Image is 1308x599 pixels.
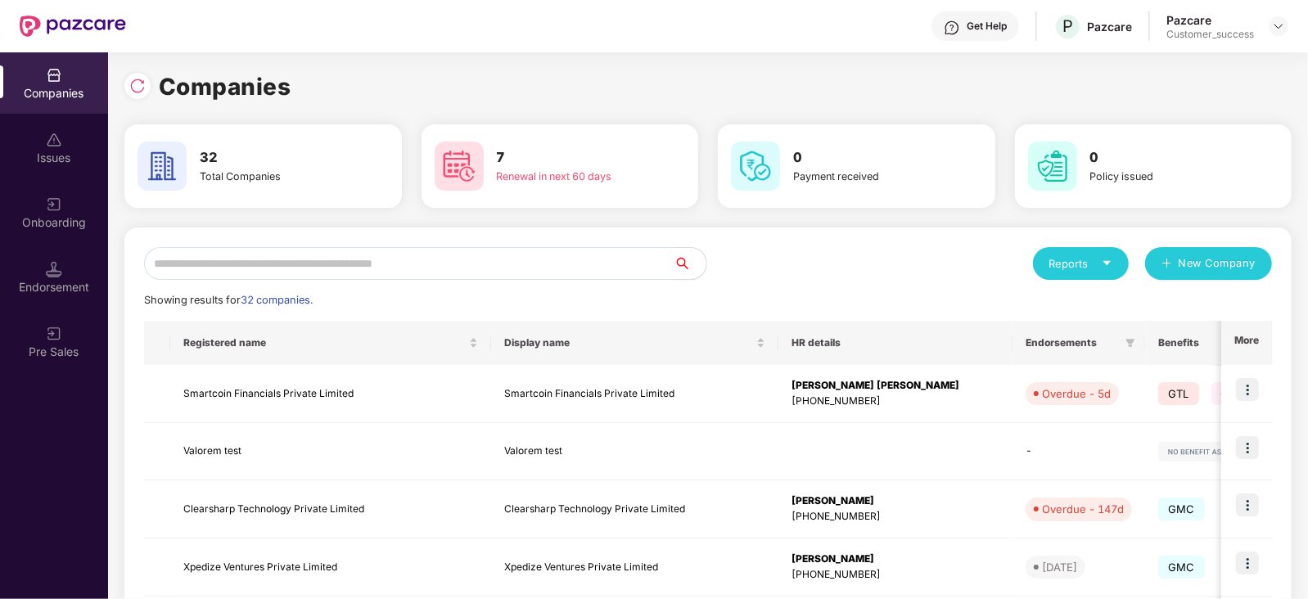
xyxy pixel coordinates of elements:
[1158,442,1258,462] img: svg+xml;base64,PHN2ZyB4bWxucz0iaHR0cDovL3d3dy53My5vcmcvMjAwMC9zdmciIHdpZHRoPSIxMjIiIGhlaWdodD0iMj...
[1161,258,1172,271] span: plus
[497,147,638,169] h3: 7
[46,67,62,83] img: svg+xml;base64,PHN2ZyBpZD0iQ29tcGFuaWVzIiB4bWxucz0iaHR0cDovL3d3dy53My5vcmcvMjAwMC9zdmciIHdpZHRoPS...
[491,365,778,423] td: Smartcoin Financials Private Limited
[793,147,934,169] h3: 0
[504,336,753,349] span: Display name
[731,142,780,191] img: svg+xml;base64,PHN2ZyB4bWxucz0iaHR0cDovL3d3dy53My5vcmcvMjAwMC9zdmciIHdpZHRoPSI2MCIgaGVpZ2h0PSI2MC...
[1062,16,1073,36] span: P
[793,169,934,185] div: Payment received
[1049,255,1112,272] div: Reports
[1166,28,1254,41] div: Customer_success
[1272,20,1285,33] img: svg+xml;base64,PHN2ZyBpZD0iRHJvcGRvd24tMzJ4MzIiIHhtbG5zPSJodHRwOi8vd3d3LnczLm9yZy8yMDAwL3N2ZyIgd2...
[1158,556,1205,579] span: GMC
[46,261,62,277] img: svg+xml;base64,PHN2ZyB3aWR0aD0iMTQuNSIgaGVpZ2h0PSIxNC41IiB2aWV3Qm94PSIwIDAgMTYgMTYiIGZpbGw9Im5vbm...
[1236,378,1259,401] img: icon
[46,196,62,213] img: svg+xml;base64,PHN2ZyB3aWR0aD0iMjAiIGhlaWdodD0iMjAiIHZpZXdCb3g9IjAgMCAyMCAyMCIgZmlsbD0ibm9uZSIgeG...
[144,294,313,306] span: Showing results for
[491,480,778,538] td: Clearsharp Technology Private Limited
[967,20,1007,33] div: Get Help
[792,509,999,525] div: [PHONE_NUMBER]
[1158,382,1199,405] span: GTL
[170,423,491,481] td: Valorem test
[1042,559,1077,575] div: [DATE]
[673,257,706,270] span: search
[1145,247,1272,280] button: plusNew Company
[792,552,999,567] div: [PERSON_NAME]
[491,423,778,481] td: Valorem test
[20,16,126,37] img: New Pazcare Logo
[1236,493,1259,516] img: icon
[200,147,341,169] h3: 32
[170,365,491,423] td: Smartcoin Financials Private Limited
[491,538,778,597] td: Xpedize Ventures Private Limited
[46,132,62,148] img: svg+xml;base64,PHN2ZyBpZD0iSXNzdWVzX2Rpc2FibGVkIiB4bWxucz0iaHR0cDovL3d3dy53My5vcmcvMjAwMC9zdmciIH...
[1211,382,1253,405] span: GPA
[138,142,187,191] img: svg+xml;base64,PHN2ZyB4bWxucz0iaHR0cDovL3d3dy53My5vcmcvMjAwMC9zdmciIHdpZHRoPSI2MCIgaGVpZ2h0PSI2MC...
[170,480,491,538] td: Clearsharp Technology Private Limited
[1158,498,1205,520] span: GMC
[1221,321,1272,365] th: More
[1166,12,1254,28] div: Pazcare
[491,321,778,365] th: Display name
[183,336,466,349] span: Registered name
[435,142,484,191] img: svg+xml;base64,PHN2ZyB4bWxucz0iaHR0cDovL3d3dy53My5vcmcvMjAwMC9zdmciIHdpZHRoPSI2MCIgaGVpZ2h0PSI2MC...
[1236,436,1259,459] img: icon
[46,326,62,342] img: svg+xml;base64,PHN2ZyB3aWR0aD0iMjAiIGhlaWdodD0iMjAiIHZpZXdCb3g9IjAgMCAyMCAyMCIgZmlsbD0ibm9uZSIgeG...
[1102,258,1112,268] span: caret-down
[1179,255,1256,272] span: New Company
[1090,169,1231,185] div: Policy issued
[792,394,999,409] div: [PHONE_NUMBER]
[1125,338,1135,348] span: filter
[200,169,341,185] div: Total Companies
[778,321,1013,365] th: HR details
[944,20,960,36] img: svg+xml;base64,PHN2ZyBpZD0iSGVscC0zMngzMiIgeG1sbnM9Imh0dHA6Ly93d3cudzMub3JnLzIwMDAvc3ZnIiB3aWR0aD...
[1028,142,1077,191] img: svg+xml;base64,PHN2ZyB4bWxucz0iaHR0cDovL3d3dy53My5vcmcvMjAwMC9zdmciIHdpZHRoPSI2MCIgaGVpZ2h0PSI2MC...
[1042,385,1111,402] div: Overdue - 5d
[792,493,999,509] div: [PERSON_NAME]
[792,378,999,394] div: [PERSON_NAME] [PERSON_NAME]
[1087,19,1132,34] div: Pazcare
[1042,501,1124,517] div: Overdue - 147d
[159,69,291,105] h1: Companies
[497,169,638,185] div: Renewal in next 60 days
[1013,423,1145,481] td: -
[1122,333,1139,353] span: filter
[1026,336,1119,349] span: Endorsements
[673,247,707,280] button: search
[241,294,313,306] span: 32 companies.
[1236,552,1259,574] img: icon
[129,78,146,94] img: svg+xml;base64,PHN2ZyBpZD0iUmVsb2FkLTMyeDMyIiB4bWxucz0iaHR0cDovL3d3dy53My5vcmcvMjAwMC9zdmciIHdpZH...
[170,538,491,597] td: Xpedize Ventures Private Limited
[792,567,999,583] div: [PHONE_NUMBER]
[1090,147,1231,169] h3: 0
[170,321,491,365] th: Registered name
